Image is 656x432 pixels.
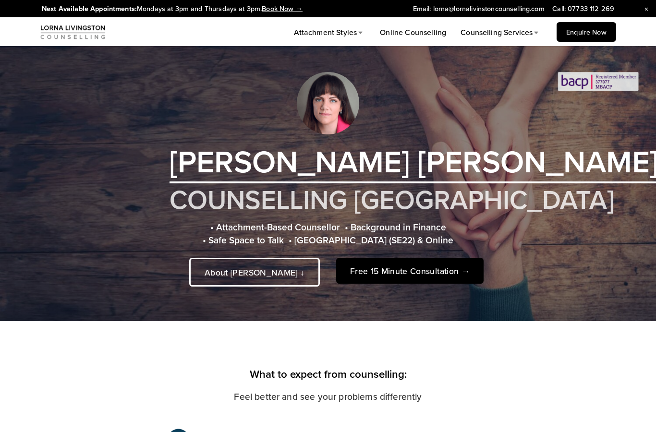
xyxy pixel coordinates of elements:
a: folder dropdown [461,26,541,39]
h4: • Attachment-Based Counsellor • Background in Finance • Safe Space to Talk • [GEOGRAPHIC_DATA] (S... [170,221,486,246]
a: folder dropdown [294,26,366,39]
a: Book Now → [262,3,303,13]
span: Counselling Services [461,27,533,37]
p: Feel better and see your problems differently [112,389,544,404]
h3: What to expect from counselling: [112,367,544,382]
a: Online Counselling [380,26,446,39]
a: Enquire Now [557,22,616,42]
a: About [PERSON_NAME] ↓ [189,258,320,287]
h1: COUNSELLING [GEOGRAPHIC_DATA] [170,183,614,216]
span: Attachment Styles [294,27,357,37]
img: Counsellor Lorna Livingston: Counselling London [40,24,106,40]
a: Free 15 Minute Consultation → [336,258,484,284]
